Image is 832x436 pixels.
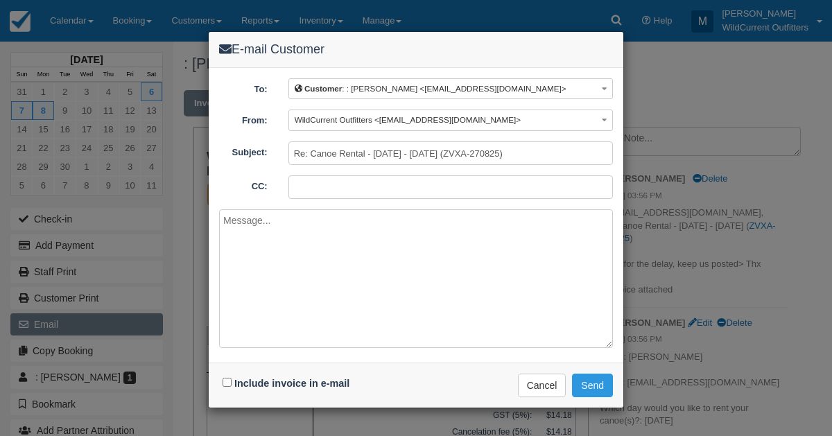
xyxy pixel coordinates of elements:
[209,175,278,193] label: CC:
[209,141,278,159] label: Subject:
[295,84,566,93] span: : : [PERSON_NAME] <[EMAIL_ADDRESS][DOMAIN_NAME]>
[518,374,566,397] button: Cancel
[219,42,613,57] h4: E-mail Customer
[209,110,278,128] label: From:
[209,78,278,96] label: To:
[288,110,613,131] button: WildCurrent Outfitters <[EMAIL_ADDRESS][DOMAIN_NAME]>
[234,378,349,389] label: Include invoice in e-mail
[288,78,613,100] button: Customer: : [PERSON_NAME] <[EMAIL_ADDRESS][DOMAIN_NAME]>
[304,84,342,93] b: Customer
[572,374,613,397] button: Send
[295,115,521,124] span: WildCurrent Outfitters <[EMAIL_ADDRESS][DOMAIN_NAME]>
